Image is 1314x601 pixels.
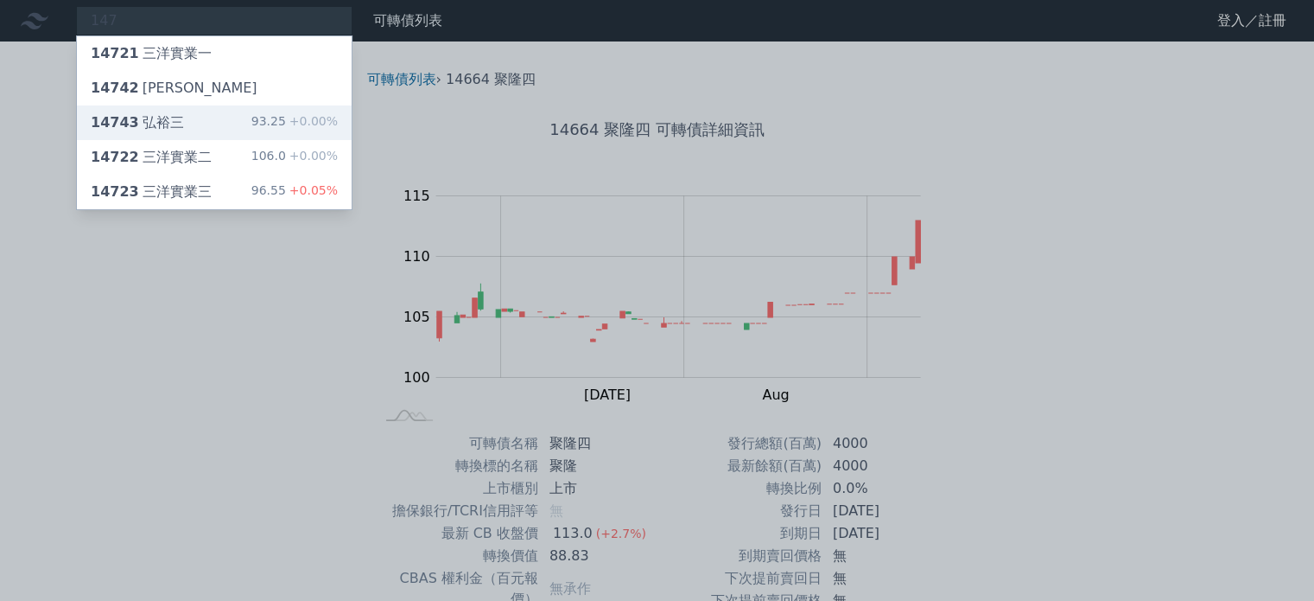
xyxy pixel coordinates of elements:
[286,183,338,197] span: +0.05%
[286,149,338,163] span: +0.00%
[91,43,212,64] div: 三洋實業一
[91,45,139,61] span: 14721
[91,78,257,99] div: [PERSON_NAME]
[91,80,139,96] span: 14742
[251,182,338,202] div: 96.55
[91,182,212,202] div: 三洋實業三
[286,114,338,128] span: +0.00%
[91,147,212,168] div: 三洋實業二
[91,114,139,131] span: 14743
[77,71,352,105] a: 14742[PERSON_NAME]
[91,149,139,165] span: 14722
[77,175,352,209] a: 14723三洋實業三 96.55+0.05%
[91,183,139,200] span: 14723
[91,112,184,133] div: 弘裕三
[251,112,338,133] div: 93.25
[77,36,352,71] a: 14721三洋實業一
[251,147,338,168] div: 106.0
[77,105,352,140] a: 14743弘裕三 93.25+0.00%
[77,140,352,175] a: 14722三洋實業二 106.0+0.00%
